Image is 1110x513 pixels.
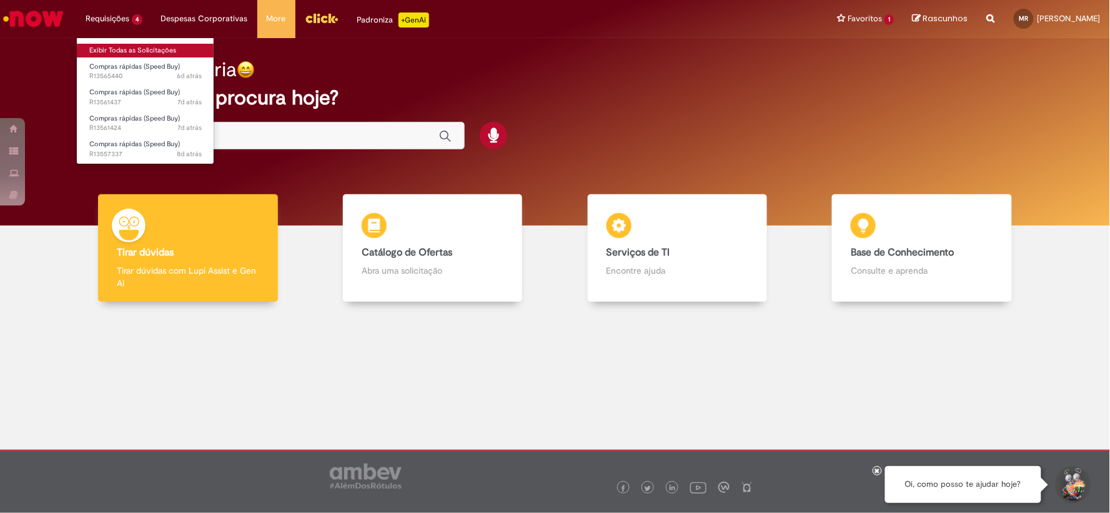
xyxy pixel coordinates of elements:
span: Compras rápidas (Speed Buy) [89,139,180,149]
span: Favoritos [848,12,882,25]
img: logo_footer_facebook.png [620,486,627,492]
span: R13561437 [89,97,202,107]
a: Exibir Todas as Solicitações [77,44,214,57]
b: Base de Conhecimento [851,246,954,259]
span: 6d atrás [177,71,202,81]
span: 1 [885,14,894,25]
span: Compras rápidas (Speed Buy) [89,87,180,97]
img: logo_footer_linkedin.png [670,485,676,492]
b: Catálogo de Ofertas [362,246,452,259]
span: R13561424 [89,123,202,133]
img: logo_footer_youtube.png [690,479,706,496]
img: logo_footer_workplace.png [718,482,730,493]
span: R13565440 [89,71,202,81]
span: 8d atrás [177,149,202,159]
a: Aberto R13557337 : Compras rápidas (Speed Buy) [77,137,214,161]
a: Aberto R13565440 : Compras rápidas (Speed Buy) [77,60,214,83]
time: 24/09/2025 08:08:01 [177,123,202,132]
img: logo_footer_naosei.png [741,482,753,493]
p: Tirar dúvidas com Lupi Assist e Gen Ai [117,264,259,289]
div: Oi, como posso te ajudar hoje? [885,466,1041,503]
img: happy-face.png [237,61,255,79]
a: Aberto R13561424 : Compras rápidas (Speed Buy) [77,112,214,135]
img: click_logo_yellow_360x200.png [305,9,339,27]
time: 25/09/2025 09:35:21 [177,71,202,81]
a: Aberto R13561437 : Compras rápidas (Speed Buy) [77,86,214,109]
p: +GenAi [399,12,429,27]
span: Despesas Corporativas [161,12,248,25]
time: 23/09/2025 08:10:18 [177,149,202,159]
h2: O que você procura hoje? [103,87,1007,109]
span: 7d atrás [177,123,202,132]
span: More [267,12,286,25]
span: Rascunhos [923,12,968,24]
span: [PERSON_NAME] [1038,13,1101,24]
span: MR [1019,14,1029,22]
span: 4 [132,14,142,25]
time: 24/09/2025 08:12:31 [177,97,202,107]
img: logo_footer_ambev_rotulo_gray.png [330,464,402,489]
span: Compras rápidas (Speed Buy) [89,114,180,123]
b: Serviços de TI [607,246,670,259]
a: Serviços de TI Encontre ajuda [555,194,800,302]
b: Tirar dúvidas [117,246,174,259]
a: Catálogo de Ofertas Abra uma solicitação [310,194,555,302]
a: Base de Conhecimento Consulte e aprenda [800,194,1044,302]
p: Encontre ajuda [607,264,748,277]
span: 7d atrás [177,97,202,107]
button: Iniciar Conversa de Suporte [1054,466,1091,504]
span: Requisições [86,12,129,25]
a: Rascunhos [913,13,968,25]
p: Abra uma solicitação [362,264,503,277]
a: Tirar dúvidas Tirar dúvidas com Lupi Assist e Gen Ai [66,194,310,302]
span: Compras rápidas (Speed Buy) [89,62,180,71]
ul: Requisições [76,37,214,164]
img: logo_footer_twitter.png [645,486,651,492]
img: ServiceNow [1,6,66,31]
div: Padroniza [357,12,429,27]
p: Consulte e aprenda [851,264,993,277]
span: R13557337 [89,149,202,159]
